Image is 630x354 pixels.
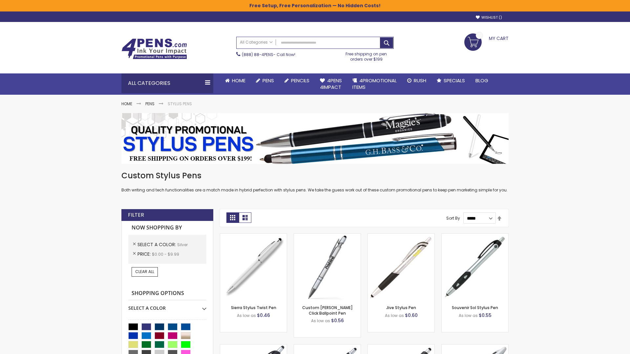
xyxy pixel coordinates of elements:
[444,77,465,84] span: Specials
[294,234,361,300] img: Custom Alex II Click Ballpoint Pen-Silver
[132,267,158,276] a: Clear All
[470,73,493,88] a: Blog
[414,77,426,84] span: Rush
[128,221,206,235] strong: Now Shopping by
[257,312,270,319] span: $0.46
[121,38,187,59] img: 4Pens Custom Pens and Promotional Products
[242,52,273,57] a: (888) 88-4PENS
[121,73,213,93] div: All Categories
[479,312,492,319] span: $0.55
[242,52,295,57] span: - Call Now!
[294,233,361,239] a: Custom Alex II Click Ballpoint Pen-Silver
[475,77,488,84] span: Blog
[128,211,144,219] strong: Filter
[121,101,132,107] a: Home
[294,344,361,350] a: Epiphany Stylus Pens-Silver
[459,313,478,318] span: As low as
[311,318,330,324] span: As low as
[121,113,509,164] img: Stylus Pens
[315,73,347,95] a: 4Pens4impact
[168,101,192,107] strong: Stylus Pens
[352,77,397,90] span: 4PROMOTIONAL ITEMS
[347,73,402,95] a: 4PROMOTIONALITEMS
[368,233,434,239] a: Jive Stylus Pen-Silver
[152,251,179,257] span: $0.00 - $9.99
[442,233,508,239] a: Souvenir Sol Stylus Pen-Silver
[220,73,251,88] a: Home
[135,269,154,274] span: Clear All
[237,313,256,318] span: As low as
[431,73,470,88] a: Specials
[405,312,418,319] span: $0.60
[251,73,279,88] a: Pens
[442,234,508,300] img: Souvenir Sol Stylus Pen-Silver
[476,15,502,20] a: Wishlist
[137,251,152,257] span: Price
[368,344,434,350] a: Souvenir® Emblem Stylus Pen-Silver
[220,344,287,350] a: React Stylus Grip Pen-Silver
[145,101,155,107] a: Pens
[121,170,509,193] div: Both writing and tech functionalities are a match made in hybrid perfection with stylus pens. We ...
[302,305,353,316] a: Custom [PERSON_NAME] Click Ballpoint Pen
[232,77,245,84] span: Home
[240,40,273,45] span: All Categories
[220,234,287,300] img: Stypen-35-Silver
[121,170,509,181] h1: Custom Stylus Pens
[331,317,344,324] span: $0.56
[385,313,404,318] span: As low as
[452,305,498,310] a: Souvenir Sol Stylus Pen
[237,37,276,48] a: All Categories
[128,300,206,311] div: Select A Color
[442,344,508,350] a: Twist Highlighter-Pen Stylus Combo-Silver
[446,215,460,221] label: Sort By
[339,49,394,62] div: Free shipping on pen orders over $199
[402,73,431,88] a: Rush
[291,77,309,84] span: Pencils
[262,77,274,84] span: Pens
[231,305,276,310] a: Sierra Stylus Twist Pen
[320,77,342,90] span: 4Pens 4impact
[128,286,206,301] strong: Shopping Options
[137,241,177,248] span: Select A Color
[177,242,188,247] span: Silver
[279,73,315,88] a: Pencils
[226,212,239,223] strong: Grid
[368,234,434,300] img: Jive Stylus Pen-Silver
[220,233,287,239] a: Stypen-35-Silver
[386,305,416,310] a: Jive Stylus Pen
